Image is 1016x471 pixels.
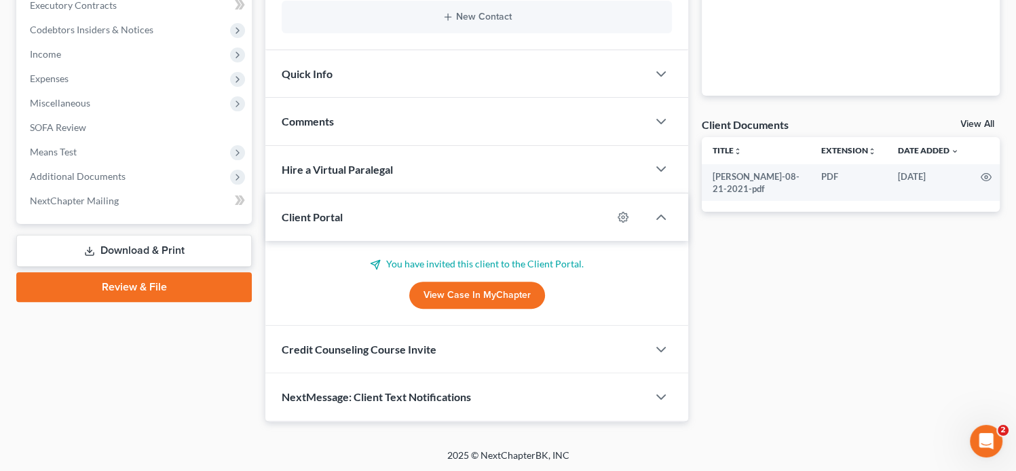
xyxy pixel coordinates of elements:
[960,119,994,129] a: View All
[19,115,252,140] a: SOFA Review
[734,147,742,155] i: unfold_more
[951,147,959,155] i: expand_more
[16,272,252,302] a: Review & File
[887,164,970,202] td: [DATE]
[30,24,153,35] span: Codebtors Insiders & Notices
[30,146,77,157] span: Means Test
[970,425,1002,457] iframe: Intercom live chat
[293,12,661,22] button: New Contact
[282,115,334,128] span: Comments
[702,117,789,132] div: Client Documents
[998,425,1009,436] span: 2
[282,257,672,271] p: You have invited this client to the Client Portal.
[898,145,959,155] a: Date Added expand_more
[30,48,61,60] span: Income
[282,163,393,176] span: Hire a Virtual Paralegal
[409,282,545,309] a: View Case in MyChapter
[702,164,810,202] td: [PERSON_NAME]-08-21-2021-pdf
[30,195,119,206] span: NextChapter Mailing
[30,73,69,84] span: Expenses
[810,164,887,202] td: PDF
[30,121,86,133] span: SOFA Review
[282,210,343,223] span: Client Portal
[30,97,90,109] span: Miscellaneous
[821,145,876,155] a: Extensionunfold_more
[282,343,436,356] span: Credit Counseling Course Invite
[713,145,742,155] a: Titleunfold_more
[282,67,333,80] span: Quick Info
[282,390,471,403] span: NextMessage: Client Text Notifications
[16,235,252,267] a: Download & Print
[868,147,876,155] i: unfold_more
[19,189,252,213] a: NextChapter Mailing
[30,170,126,182] span: Additional Documents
